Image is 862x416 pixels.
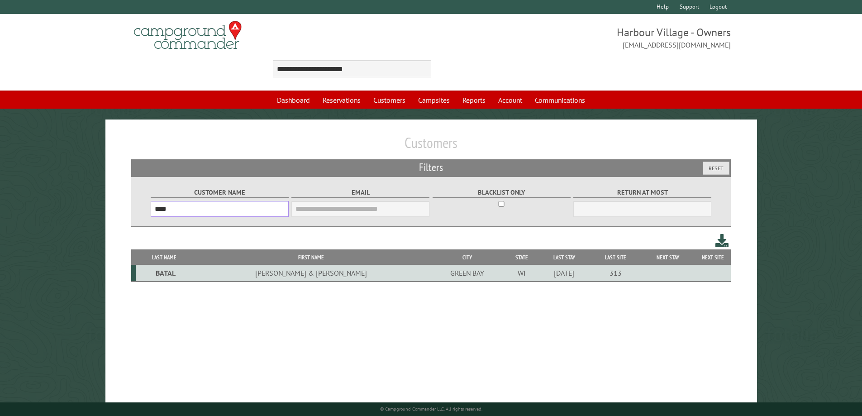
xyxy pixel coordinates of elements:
[136,265,193,282] td: BATAL
[193,265,429,282] td: [PERSON_NAME] & [PERSON_NAME]
[151,187,289,198] label: Customer Name
[131,159,731,177] h2: Filters
[505,265,538,282] td: WI
[695,249,731,265] th: Next Site
[457,91,491,109] a: Reports
[193,249,429,265] th: First Name
[715,232,729,249] a: Download this customer list (.csv)
[431,25,731,50] span: Harbour Village - Owners [EMAIL_ADDRESS][DOMAIN_NAME]
[429,249,505,265] th: City
[590,265,641,282] td: 313
[413,91,455,109] a: Campsites
[590,249,641,265] th: Last Site
[433,187,571,198] label: Blacklist only
[493,91,528,109] a: Account
[540,268,589,277] div: [DATE]
[291,187,429,198] label: Email
[505,249,538,265] th: State
[529,91,591,109] a: Communications
[380,406,482,412] small: © Campground Commander LLC. All rights reserved.
[368,91,411,109] a: Customers
[131,18,244,53] img: Campground Commander
[271,91,315,109] a: Dashboard
[131,134,731,159] h1: Customers
[538,249,590,265] th: Last Stay
[429,265,505,282] td: GREEN BAY
[136,249,193,265] th: Last Name
[317,91,366,109] a: Reservations
[703,162,729,175] button: Reset
[573,187,711,198] label: Return at most
[641,249,695,265] th: Next Stay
